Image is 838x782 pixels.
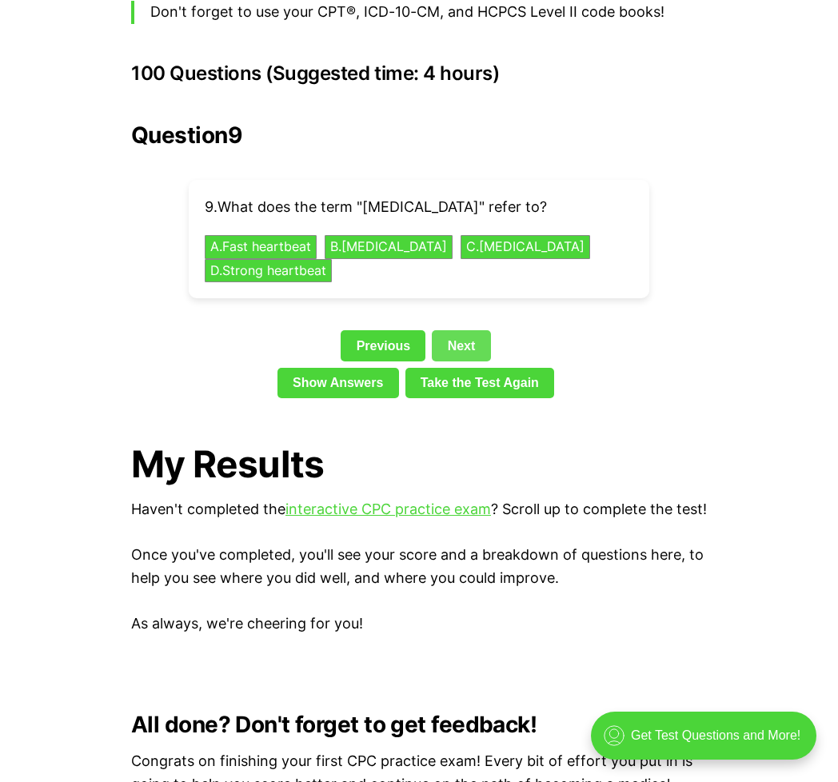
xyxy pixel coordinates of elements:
[131,1,707,24] blockquote: Don't forget to use your CPT®, ICD-10-CM, and HCPCS Level II code books!
[131,122,707,148] h2: Question 9
[131,612,707,636] p: As always, we're cheering for you!
[405,368,555,398] a: Take the Test Again
[325,235,453,259] button: B.[MEDICAL_DATA]
[205,259,332,283] button: D.Strong heartbeat
[131,62,707,85] h3: 100 Questions (Suggested time: 4 hours)
[131,498,707,521] p: Haven't completed the ? Scroll up to complete the test!
[131,544,707,590] p: Once you've completed, you'll see your score and a breakdown of questions here, to help you see w...
[205,196,633,219] p: 9 . What does the term "[MEDICAL_DATA]" refer to?
[432,330,490,361] a: Next
[577,704,838,782] iframe: portal-trigger
[461,235,590,259] button: C.[MEDICAL_DATA]
[205,235,317,259] button: A.Fast heartbeat
[131,443,707,485] h1: My Results
[277,368,399,398] a: Show Answers
[341,330,425,361] a: Previous
[285,501,491,517] a: interactive CPC practice exam
[131,712,707,737] h2: All done? Don't forget to get feedback!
